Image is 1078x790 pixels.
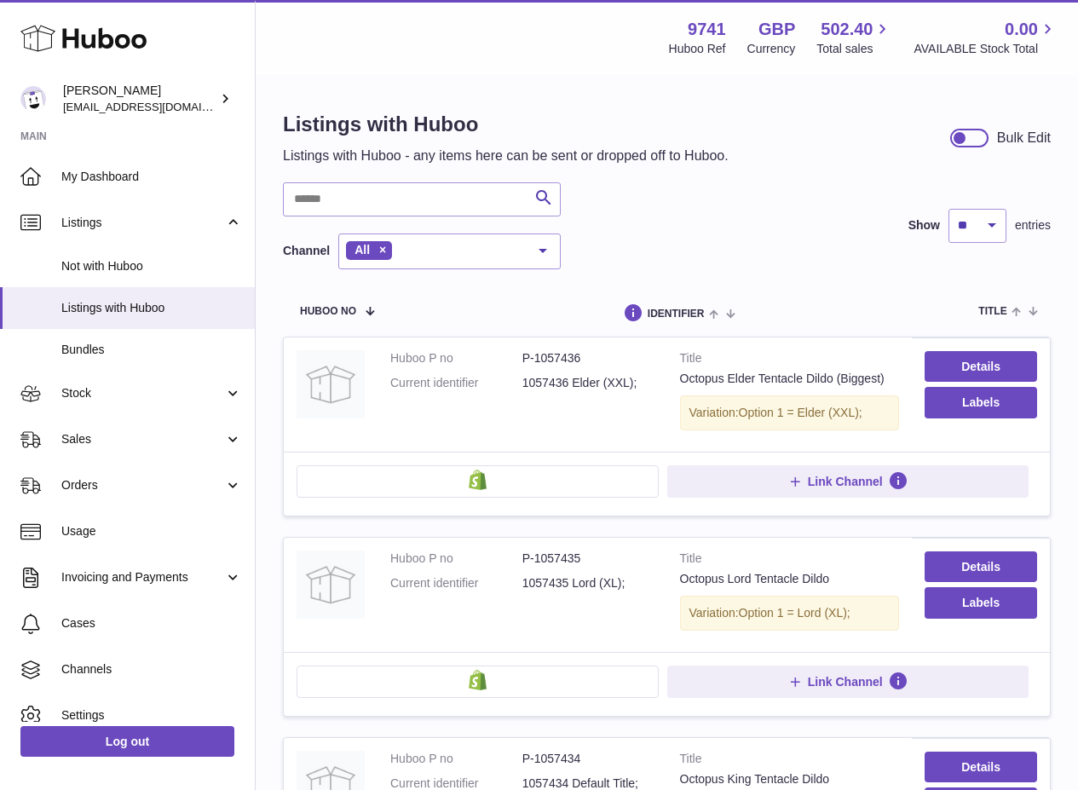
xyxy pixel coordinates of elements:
[680,371,900,387] div: Octopus Elder Tentacle Dildo (Biggest)
[1005,18,1038,41] span: 0.00
[522,375,654,391] dd: 1057436 Elder (XXL);
[522,575,654,591] dd: 1057435 Lord (XL);
[669,41,726,57] div: Huboo Ref
[908,217,940,234] label: Show
[680,571,900,587] div: Octopus Lord Tentacle Dildo
[522,751,654,767] dd: P-1057434
[925,387,1037,418] button: Labels
[61,661,242,678] span: Channels
[61,477,224,493] span: Orders
[61,215,224,231] span: Listings
[283,147,729,165] p: Listings with Huboo - any items here can be sent or dropped off to Huboo.
[61,385,224,401] span: Stock
[522,551,654,567] dd: P-1057435
[997,129,1051,147] div: Bulk Edit
[61,342,242,358] span: Bundles
[680,551,900,571] strong: Title
[297,551,365,619] img: Octopus Lord Tentacle Dildo
[680,350,900,371] strong: Title
[758,18,795,41] strong: GBP
[667,465,1029,498] button: Link Channel
[914,41,1058,57] span: AVAILABLE Stock Total
[1015,217,1051,234] span: entries
[808,474,883,489] span: Link Channel
[283,243,330,259] label: Channel
[469,670,487,690] img: shopify-small.png
[667,666,1029,698] button: Link Channel
[688,18,726,41] strong: 9741
[61,569,224,585] span: Invoicing and Payments
[390,551,522,567] dt: Huboo P no
[61,258,242,274] span: Not with Huboo
[680,751,900,771] strong: Title
[925,752,1037,782] a: Details
[816,18,892,57] a: 502.40 Total sales
[390,375,522,391] dt: Current identifier
[925,587,1037,618] button: Labels
[925,351,1037,382] a: Details
[680,771,900,787] div: Octopus King Tentacle Dildo
[925,551,1037,582] a: Details
[648,309,705,320] span: identifier
[20,86,46,112] img: ajcmarketingltd@gmail.com
[61,431,224,447] span: Sales
[914,18,1058,57] a: 0.00 AVAILABLE Stock Total
[61,523,242,539] span: Usage
[300,306,356,317] span: Huboo no
[747,41,796,57] div: Currency
[978,306,1006,317] span: title
[390,350,522,366] dt: Huboo P no
[390,575,522,591] dt: Current identifier
[61,615,242,631] span: Cases
[739,406,862,419] span: Option 1 = Elder (XXL);
[61,169,242,185] span: My Dashboard
[390,751,522,767] dt: Huboo P no
[283,111,729,138] h1: Listings with Huboo
[816,41,892,57] span: Total sales
[808,674,883,689] span: Link Channel
[61,300,242,316] span: Listings with Huboo
[739,606,850,620] span: Option 1 = Lord (XL);
[61,707,242,724] span: Settings
[20,726,234,757] a: Log out
[63,83,216,115] div: [PERSON_NAME]
[355,243,370,257] span: All
[522,350,654,366] dd: P-1057436
[469,470,487,490] img: shopify-small.png
[680,395,900,430] div: Variation:
[63,100,251,113] span: [EMAIL_ADDRESS][DOMAIN_NAME]
[297,350,365,418] img: Octopus Elder Tentacle Dildo (Biggest)
[821,18,873,41] span: 502.40
[680,596,900,631] div: Variation:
